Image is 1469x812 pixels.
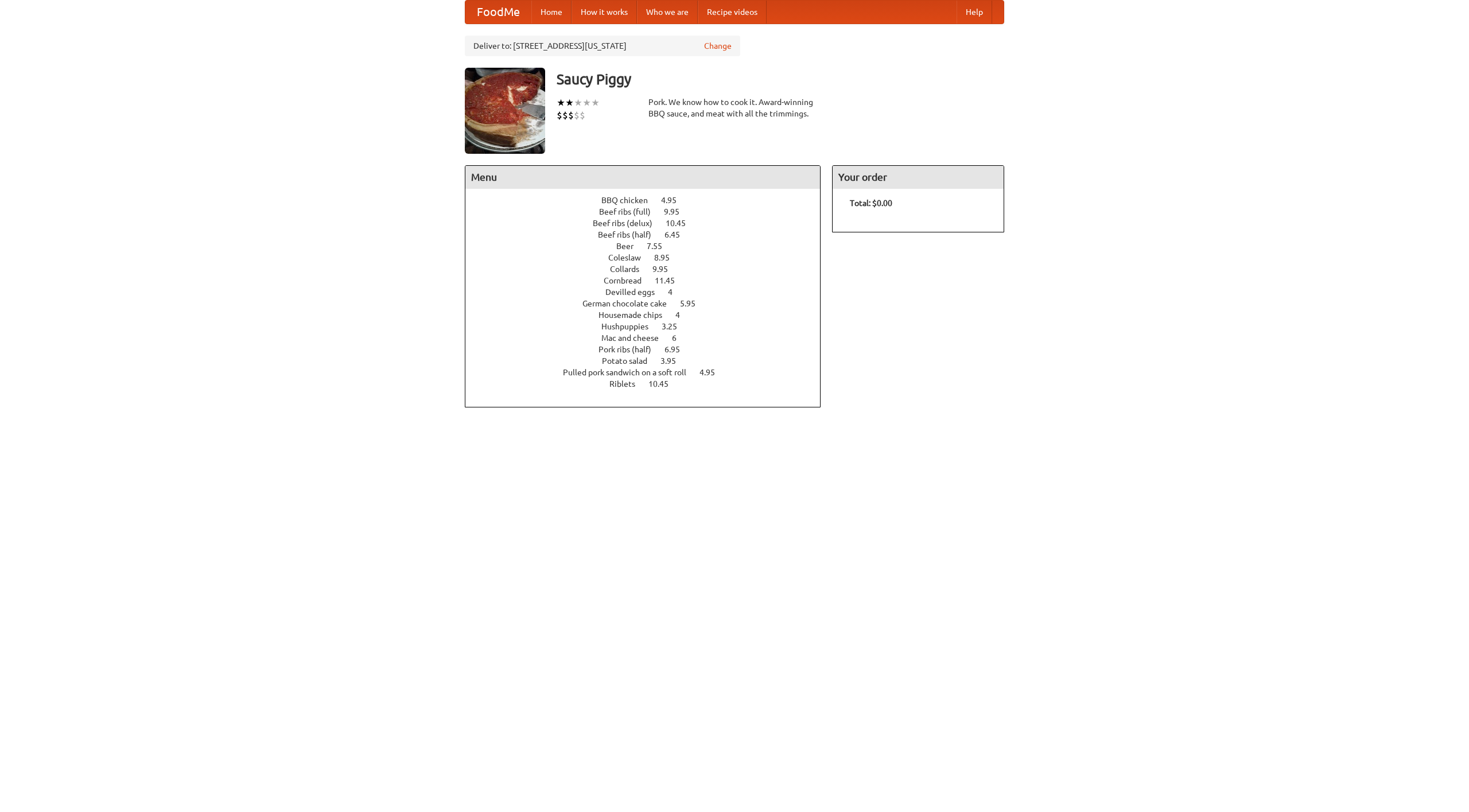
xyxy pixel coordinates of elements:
span: BBQ chicken [601,196,659,205]
span: 5.95 [680,299,707,308]
span: Coleslaw [608,253,652,262]
a: Housemade chips 4 [599,310,701,320]
h4: Your order [833,166,1004,189]
span: 3.25 [662,322,689,331]
li: $ [568,109,574,122]
span: 8.95 [654,253,681,262]
span: 6.45 [664,230,691,239]
a: Mac and cheese 6 [601,333,698,343]
span: Beef ribs (full) [599,207,662,216]
span: 6.95 [664,345,691,354]
a: Pulled pork sandwich on a soft roll 4.95 [563,368,736,377]
a: Beef ribs (delux) 10.45 [593,219,707,228]
span: 3.95 [660,356,687,366]
a: Riblets 10.45 [609,379,690,388]
a: Cornbread 11.45 [604,276,696,285]
span: Housemade chips [599,310,674,320]
li: $ [574,109,580,122]
a: Help [957,1,992,24]
span: Potato salad [602,356,659,366]
span: Cornbread [604,276,653,285]
a: Who we are [637,1,698,24]
span: 10.45 [666,219,697,228]
a: German chocolate cake 5.95 [582,299,717,308]
span: Collards [610,265,651,274]
span: 7.55 [647,242,674,251]
img: angular.jpg [465,68,545,154]
span: 4 [675,310,691,320]
span: Devilled eggs [605,287,666,297]
a: Coleslaw 8.95 [608,253,691,262]
span: 9.95 [652,265,679,274]
b: Total: $0.00 [850,199,892,208]
span: 10.45 [648,379,680,388]
a: BBQ chicken 4.95 [601,196,698,205]
a: Potato salad 3.95 [602,356,697,366]
span: Mac and cheese [601,333,670,343]
li: $ [580,109,585,122]
h4: Menu [465,166,820,189]
h3: Saucy Piggy [557,68,1004,91]
div: Pork. We know how to cook it. Award-winning BBQ sauce, and meat with all the trimmings. [648,96,821,119]
span: Beef ribs (delux) [593,219,664,228]
span: Pulled pork sandwich on a soft roll [563,368,698,377]
span: 9.95 [664,207,691,216]
span: Beer [616,242,645,251]
span: German chocolate cake [582,299,678,308]
span: Pork ribs (half) [599,345,663,354]
span: Hushpuppies [601,322,660,331]
span: 11.45 [655,276,686,285]
li: ★ [574,96,582,109]
span: 6 [672,333,688,343]
span: 4.95 [699,368,726,377]
a: Hushpuppies 3.25 [601,322,698,331]
a: Recipe videos [698,1,767,24]
span: Riblets [609,379,647,388]
a: Beef ribs (full) 9.95 [599,207,701,216]
a: Home [531,1,572,24]
li: ★ [582,96,591,109]
span: 4.95 [661,196,688,205]
li: ★ [565,96,574,109]
a: FoodMe [465,1,531,24]
a: Beef ribs (half) 6.45 [598,230,701,239]
a: How it works [572,1,637,24]
a: Collards 9.95 [610,265,689,274]
li: ★ [557,96,565,109]
div: Deliver to: [STREET_ADDRESS][US_STATE] [465,36,740,56]
a: Beer 7.55 [616,242,683,251]
a: Devilled eggs 4 [605,287,694,297]
a: Change [704,40,732,52]
span: Beef ribs (half) [598,230,663,239]
li: $ [557,109,562,122]
li: ★ [591,96,600,109]
li: $ [562,109,568,122]
a: Pork ribs (half) 6.95 [599,345,701,354]
span: 4 [668,287,684,297]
